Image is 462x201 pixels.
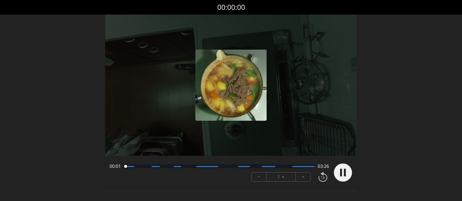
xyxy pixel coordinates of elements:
img: Poster Image [195,50,267,121]
span: 03:26 [318,163,329,169]
button: − [252,173,267,181]
span: 00:01 [110,163,121,169]
a: 00:00:00 [217,2,245,13]
button: + [296,173,310,181]
div: 1 × [267,173,296,181]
